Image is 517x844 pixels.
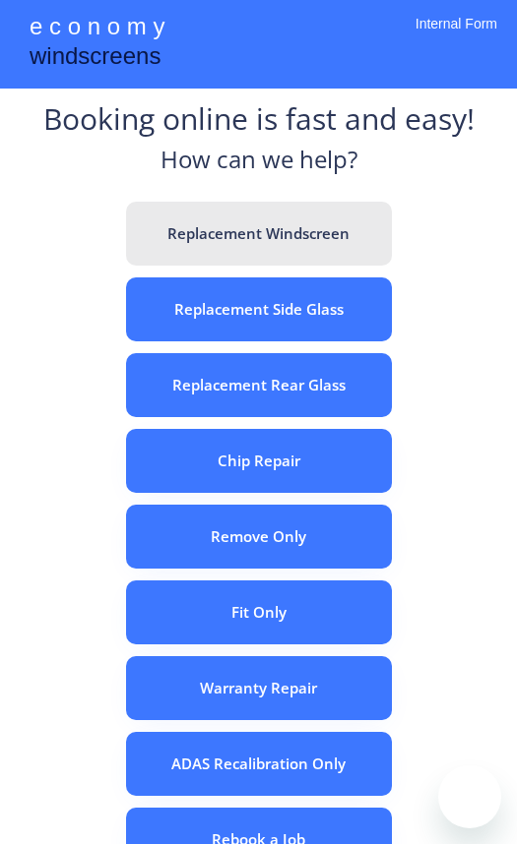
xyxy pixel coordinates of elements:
[126,429,392,493] button: Chip Repair
[126,277,392,341] button: Replacement Side Glass
[161,143,357,187] div: How can we help?
[438,765,501,828] iframe: Button to launch messaging window
[416,15,497,59] div: Internal Form
[126,353,392,417] button: Replacement Rear Glass
[126,505,392,569] button: Remove Only
[30,10,164,47] div: e c o n o m y
[43,98,475,143] div: Booking online is fast and easy!
[126,656,392,720] button: Warranty Repair
[126,202,392,266] button: Replacement Windscreen
[126,732,392,796] button: ADAS Recalibration Only
[30,39,161,78] div: windscreens
[126,580,392,644] button: Fit Only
